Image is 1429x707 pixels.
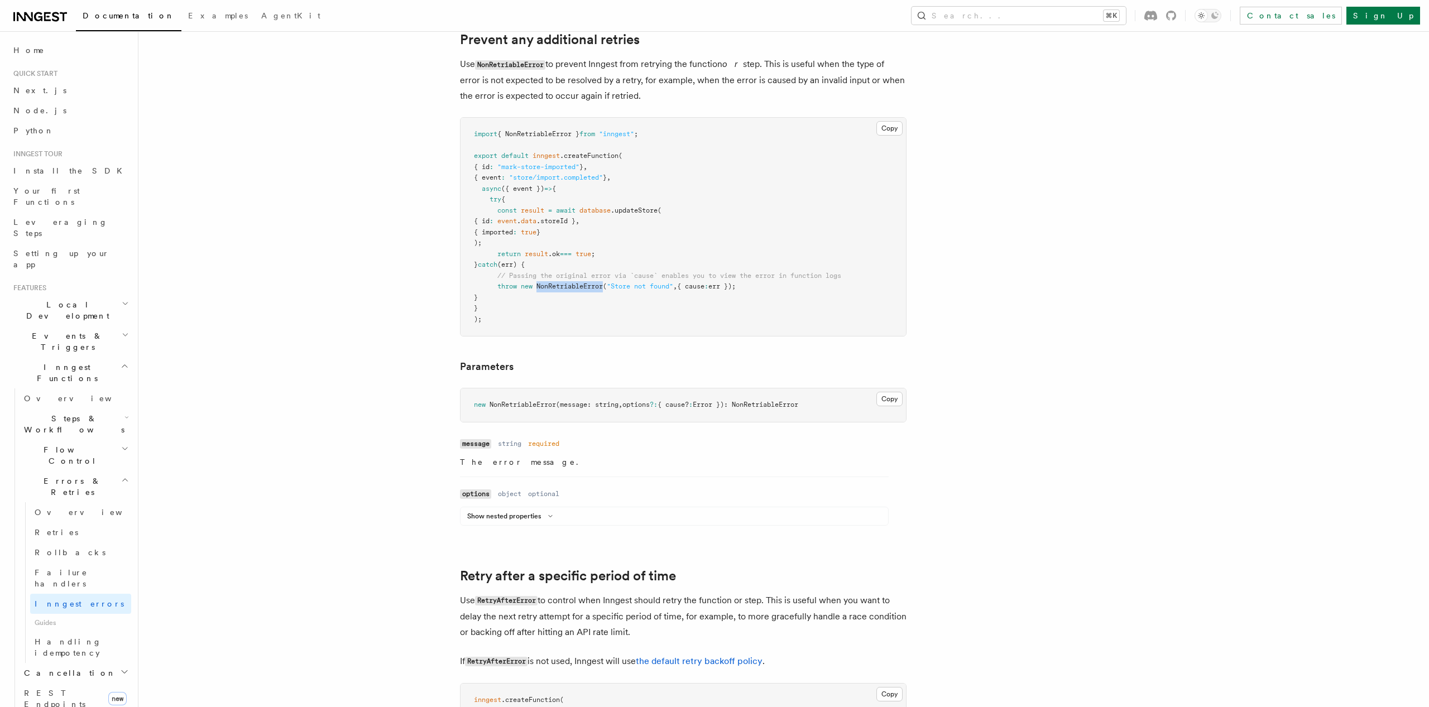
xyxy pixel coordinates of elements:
[474,401,486,408] span: new
[579,206,611,214] span: database
[497,250,521,258] span: return
[9,326,131,357] button: Events & Triggers
[460,56,907,104] p: Use to prevent Inngest from retrying the function step. This is useful when the type of error is ...
[13,126,54,135] span: Python
[501,195,505,203] span: {
[460,653,907,670] p: If is not used, Inngest will use .
[9,100,131,121] a: Node.js
[497,272,841,280] span: // Passing the original error via `cause` enables you to view the error in function logs
[13,45,45,56] span: Home
[636,656,763,666] a: the default retry backoff policy
[35,548,106,557] span: Rollbacks
[513,228,517,236] span: :
[536,282,603,290] span: NonRetriableError
[490,195,501,203] span: try
[467,512,557,521] button: Show nested properties
[576,250,591,258] span: true
[474,217,490,225] span: { id
[35,528,78,537] span: Retries
[552,185,556,193] span: {
[474,228,513,236] span: { imported
[9,330,122,353] span: Events & Triggers
[20,475,121,498] span: Errors & Retries
[658,401,689,408] span: { cause?
[603,174,607,181] span: }
[9,40,131,60] a: Home
[533,152,560,160] span: inngest
[579,163,583,171] span: }
[497,206,517,214] span: const
[20,413,124,435] span: Steps & Workflows
[20,388,131,408] a: Overview
[498,439,521,448] dd: string
[30,632,131,663] a: Handling idempotency
[83,11,175,20] span: Documentation
[474,239,482,247] span: );
[30,562,131,594] a: Failure handlers
[603,282,607,290] span: (
[255,3,327,30] a: AgentKit
[9,212,131,243] a: Leveraging Steps
[460,456,889,468] p: The error message.
[24,394,139,403] span: Overview
[658,206,661,214] span: (
[579,130,595,138] span: from
[460,359,514,374] a: Parameters
[478,261,497,268] span: catch
[20,471,131,502] button: Errors & Retries
[536,217,576,225] span: .storeId }
[576,217,579,225] span: ,
[181,3,255,30] a: Examples
[634,130,638,138] span: ;
[521,228,536,236] span: true
[474,174,501,181] span: { event
[650,401,658,408] span: ?:
[9,161,131,181] a: Install the SDK
[517,217,521,225] span: .
[1346,7,1420,25] a: Sign Up
[509,174,603,181] span: "store/import.completed"
[9,299,122,321] span: Local Development
[475,596,538,605] code: RetryAfterError
[13,106,66,115] span: Node.js
[13,218,108,238] span: Leveraging Steps
[693,401,798,408] span: Error }): NonRetriableError
[9,357,131,388] button: Inngest Functions
[497,261,525,268] span: (err) {
[474,294,478,301] span: }
[560,696,564,704] span: (
[35,599,124,608] span: Inngest errors
[475,60,545,70] code: NonRetriableError
[474,130,497,138] span: import
[912,7,1126,25] button: Search...⌘K
[474,304,478,312] span: }
[490,163,493,171] span: :
[460,568,676,584] a: Retry after a specific period of time
[76,3,181,31] a: Documentation
[591,250,595,258] span: ;
[35,508,150,517] span: Overview
[501,174,505,181] span: :
[548,206,552,214] span: =
[501,696,560,704] span: .createFunction
[474,152,497,160] span: export
[460,439,491,449] code: message
[673,282,677,290] span: ,
[9,243,131,275] a: Setting up your app
[876,121,903,136] button: Copy
[9,121,131,141] a: Python
[611,206,658,214] span: .updateStore
[556,401,618,408] span: (message: string
[521,282,533,290] span: new
[108,692,127,705] span: new
[548,250,560,258] span: .ok
[521,217,536,225] span: data
[544,185,552,193] span: =>
[30,502,131,522] a: Overview
[9,283,46,292] span: Features
[13,166,129,175] span: Install the SDK
[474,163,490,171] span: { id
[460,489,491,499] code: options
[560,152,618,160] span: .createFunction
[556,206,576,214] span: await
